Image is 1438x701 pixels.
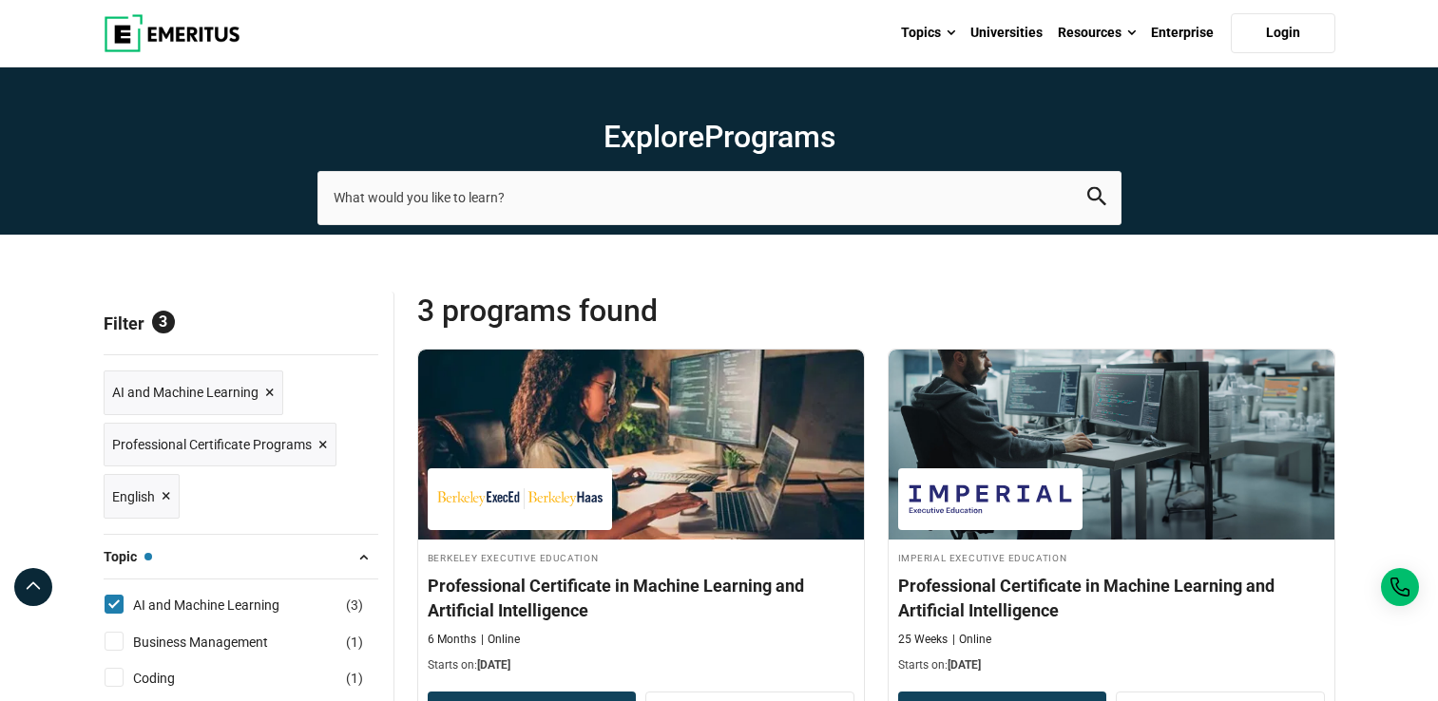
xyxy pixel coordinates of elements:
[477,658,510,672] span: [DATE]
[898,657,1325,673] p: Starts on:
[112,434,312,455] span: Professional Certificate Programs
[133,632,306,653] a: Business Management
[319,313,378,338] a: Reset all
[317,171,1122,224] input: search-page
[162,483,171,510] span: ×
[889,350,1334,683] a: AI and Machine Learning Course by Imperial Executive Education - October 16, 2025 Imperial Execut...
[418,350,864,683] a: AI and Machine Learning Course by Berkeley Executive Education - November 6, 2025 Berkeley Execut...
[437,478,603,521] img: Berkeley Executive Education
[481,632,520,648] p: Online
[952,632,991,648] p: Online
[428,632,476,648] p: 6 Months
[104,546,152,567] span: Topic
[351,671,358,686] span: 1
[104,370,283,415] a: AI and Machine Learning ×
[104,292,378,354] p: Filter
[152,311,175,333] span: 3
[417,292,876,330] span: 3 Programs found
[898,574,1325,621] h4: Professional Certificate in Machine Learning and Artificial Intelligence
[133,595,317,616] a: AI and Machine Learning
[346,595,363,616] span: ( )
[898,632,948,648] p: 25 Weeks
[346,668,363,689] span: ( )
[898,549,1325,565] h4: Imperial Executive Education
[418,350,864,540] img: Professional Certificate in Machine Learning and Artificial Intelligence | Online AI and Machine ...
[908,478,1073,521] img: Imperial Executive Education
[351,635,358,650] span: 1
[351,597,358,613] span: 3
[265,379,275,407] span: ×
[428,574,854,621] h4: Professional Certificate in Machine Learning and Artificial Intelligence
[112,486,155,507] span: English
[104,474,180,519] a: English ×
[112,382,259,403] span: AI and Machine Learning
[428,657,854,673] p: Starts on:
[1087,192,1106,210] a: search
[428,549,854,565] h4: Berkeley Executive Education
[318,431,328,459] span: ×
[1231,13,1335,53] a: Login
[1087,187,1106,209] button: search
[317,118,1122,156] h1: Explore
[704,119,835,155] span: Programs
[948,658,981,672] span: [DATE]
[104,423,336,467] a: Professional Certificate Programs ×
[889,350,1334,540] img: Professional Certificate in Machine Learning and Artificial Intelligence | Online AI and Machine ...
[346,632,363,653] span: ( )
[104,542,378,571] button: Topic
[133,668,213,689] a: Coding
